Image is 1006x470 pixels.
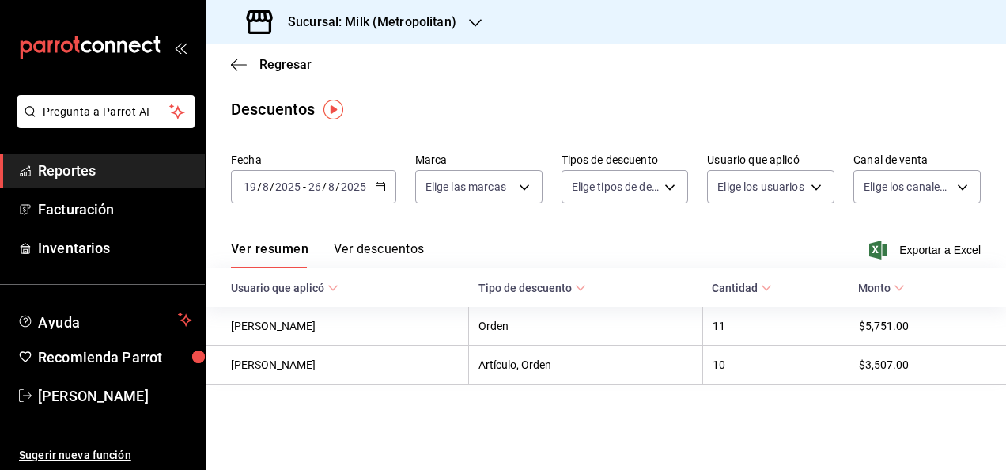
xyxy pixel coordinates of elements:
[206,307,469,346] th: [PERSON_NAME]
[849,307,1006,346] th: $5,751.00
[308,180,322,193] input: --
[38,160,192,181] span: Reportes
[270,180,274,193] span: /
[206,346,469,385] th: [PERSON_NAME]
[38,237,192,259] span: Inventarios
[323,100,343,119] img: Tooltip marker
[562,154,689,165] label: Tipos de descuento
[243,180,257,193] input: --
[38,347,192,368] span: Recomienda Parrot
[38,199,192,220] span: Facturación
[262,180,270,193] input: --
[702,307,849,346] th: 11
[303,180,306,193] span: -
[259,57,312,72] span: Regresar
[340,180,367,193] input: ----
[231,154,396,165] label: Fecha
[858,282,905,294] span: Monto
[174,41,187,54] button: open_drawer_menu
[335,180,340,193] span: /
[572,179,660,195] span: Elige tipos de descuento
[38,310,172,329] span: Ayuda
[322,180,327,193] span: /
[19,447,192,464] span: Sugerir nueva función
[712,282,772,294] span: Cantidad
[231,241,424,268] div: navigation tabs
[478,282,586,294] span: Tipo de descuento
[43,104,170,120] span: Pregunta a Parrot AI
[17,95,195,128] button: Pregunta a Parrot AI
[853,154,981,165] label: Canal de venta
[469,346,703,385] th: Artículo, Orden
[849,346,1006,385] th: $3,507.00
[864,179,951,195] span: Elige los canales de venta
[231,57,312,72] button: Regresar
[274,180,301,193] input: ----
[231,282,338,294] span: Usuario que aplicó
[11,115,195,131] a: Pregunta a Parrot AI
[327,180,335,193] input: --
[415,154,543,165] label: Marca
[334,241,424,268] button: Ver descuentos
[425,179,506,195] span: Elige las marcas
[231,241,308,268] button: Ver resumen
[231,97,315,121] div: Descuentos
[702,346,849,385] th: 10
[469,307,703,346] th: Orden
[707,154,834,165] label: Usuario que aplicó
[275,13,456,32] h3: Sucursal: Milk (Metropolitan)
[38,385,192,407] span: [PERSON_NAME]
[717,179,804,195] span: Elige los usuarios
[257,180,262,193] span: /
[872,241,981,260] button: Exportar a Excel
